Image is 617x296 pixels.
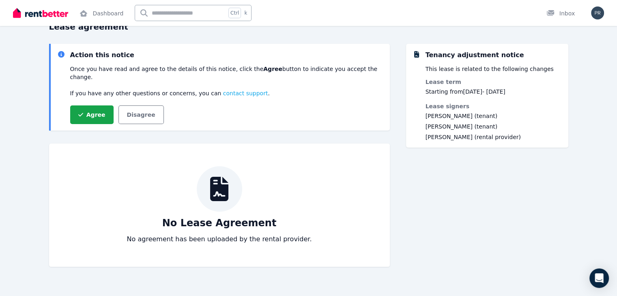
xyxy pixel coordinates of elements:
p: No Lease Agreement [162,217,277,230]
button: Disagree [118,105,164,124]
div: Tenancy adjustment notice [426,50,524,60]
span: k [244,10,247,16]
h1: Lease agreement [49,21,568,32]
p: If you have any other questions or concerns, you can . [70,89,383,97]
dt: Lease signers [426,102,521,110]
div: Action this notice [70,50,134,60]
span: [PERSON_NAME] (tenant) [426,112,521,120]
dd: Starting from [DATE] - [DATE] [426,88,521,96]
p: Once you have read and agree to the details of this notice, click the button to indicate you acce... [70,65,383,81]
span: contact support [223,90,268,97]
img: RentBetter [13,7,68,19]
p: This lease is related to the following changes [426,65,554,73]
dt: Lease term [426,78,521,86]
span: Ctrl [228,8,241,18]
span: [PERSON_NAME] (tenant) [426,122,521,131]
strong: Agree [263,66,282,72]
span: [PERSON_NAME] (rental provider) [426,133,521,141]
div: Inbox [546,9,575,17]
div: Open Intercom Messenger [589,268,609,288]
button: Agree [70,105,114,124]
img: Pramod Ramu [591,6,604,19]
p: No agreement has been uploaded by the rental provider. [127,234,312,244]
